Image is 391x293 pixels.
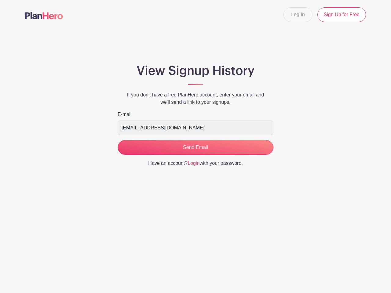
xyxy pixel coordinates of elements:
p: Have an account? with your password. [118,160,273,167]
img: logo-507f7623f17ff9eddc593b1ce0a138ce2505c220e1c5a4e2b4648c50719b7d32.svg [25,12,63,19]
p: If you don't have a free PlanHero account, enter your email and we'll send a link to your signups. [118,91,273,106]
label: E-mail [118,111,131,118]
a: Login [188,161,199,166]
a: Sign Up for Free [317,7,366,22]
h1: View Signup History [118,63,273,78]
input: Send Email [118,140,273,155]
a: Log In [283,7,312,22]
input: e.g. julie@eventco.com [118,121,273,135]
